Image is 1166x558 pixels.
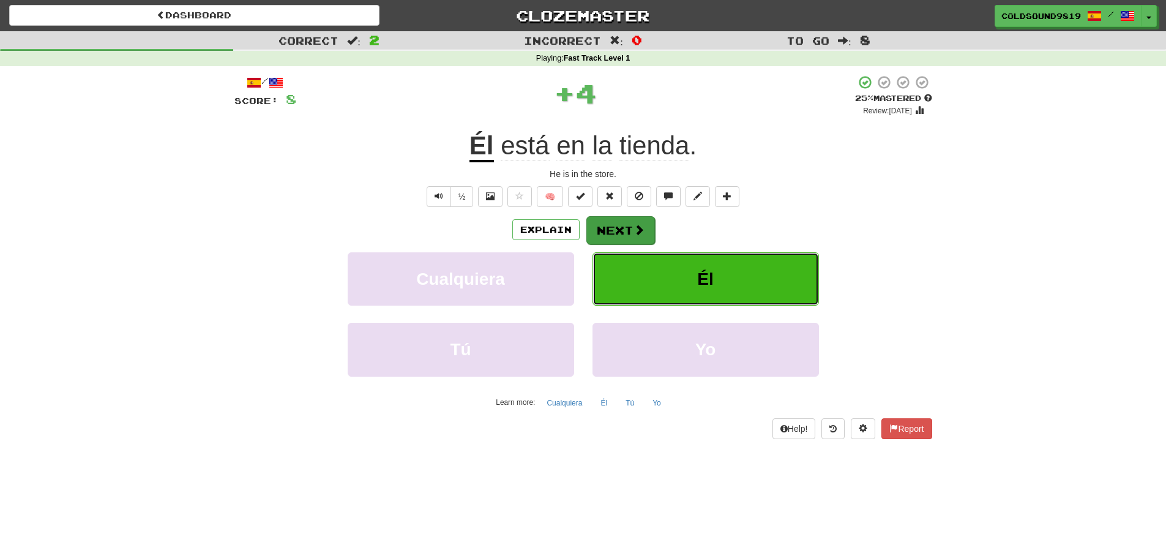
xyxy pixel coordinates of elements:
[594,394,614,412] button: Él
[507,186,532,207] button: Favorite sentence (alt+f)
[556,131,585,160] span: en
[512,219,580,240] button: Explain
[347,36,361,46] span: :
[838,36,851,46] span: :
[469,131,494,162] u: Él
[610,36,623,46] span: :
[656,186,681,207] button: Discuss sentence (alt+u)
[586,216,655,244] button: Next
[592,323,819,376] button: Yo
[478,186,503,207] button: Show image (alt+x)
[537,186,563,207] button: 🧠
[575,78,597,108] span: 4
[787,34,829,47] span: To go
[501,131,549,160] span: está
[686,186,710,207] button: Edit sentence (alt+d)
[592,131,613,160] span: la
[881,418,932,439] button: Report
[554,75,575,111] span: +
[286,91,296,107] span: 8
[860,32,870,47] span: 8
[369,32,379,47] span: 2
[450,186,474,207] button: ½
[646,394,668,412] button: Yo
[234,96,278,106] span: Score:
[234,168,932,180] div: He is in the store.
[524,34,601,47] span: Incorrect
[695,340,716,359] span: Yo
[398,5,768,26] a: Clozemaster
[821,418,845,439] button: Round history (alt+y)
[772,418,816,439] button: Help!
[540,394,589,412] button: Cualquiera
[9,5,379,26] a: Dashboard
[496,398,535,407] small: Learn more:
[592,252,819,306] button: Él
[697,270,713,288] span: Él
[450,340,471,359] span: Tú
[995,5,1142,27] a: ColdSound9819 /
[564,54,630,62] strong: Fast Track Level 1
[568,186,592,207] button: Set this sentence to 100% Mastered (alt+m)
[424,186,474,207] div: Text-to-speech controls
[494,131,697,160] span: .
[416,270,505,288] span: Cualquiera
[1108,10,1114,18] span: /
[278,34,338,47] span: Correct
[1001,10,1081,21] span: ColdSound9819
[597,186,622,207] button: Reset to 0% Mastered (alt+r)
[348,252,574,306] button: Cualquiera
[715,186,739,207] button: Add to collection (alt+a)
[619,394,641,412] button: Tú
[855,93,932,104] div: Mastered
[855,93,873,103] span: 25 %
[348,323,574,376] button: Tú
[619,131,689,160] span: tienda
[427,186,451,207] button: Play sentence audio (ctl+space)
[632,32,642,47] span: 0
[627,186,651,207] button: Ignore sentence (alt+i)
[234,75,296,90] div: /
[863,107,912,115] small: Review: [DATE]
